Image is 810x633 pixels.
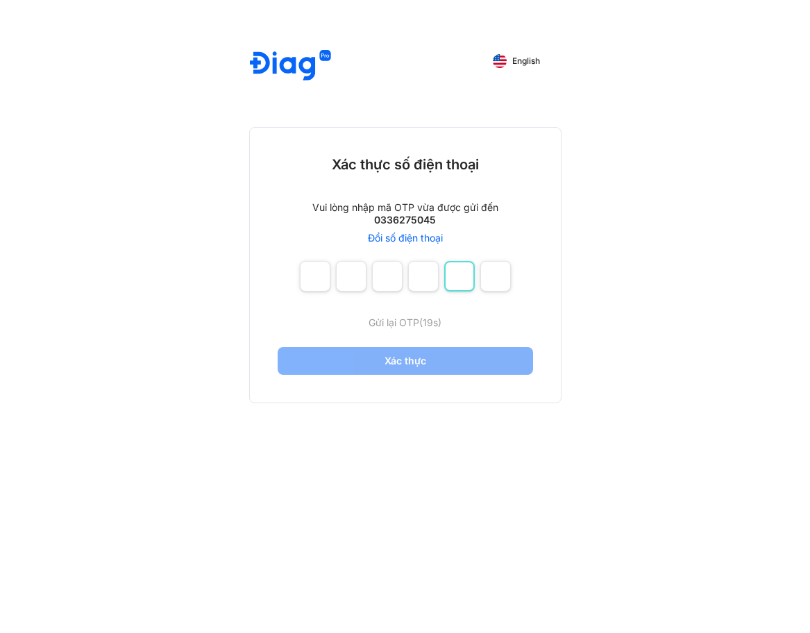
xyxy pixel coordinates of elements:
[483,50,550,72] button: English
[250,50,331,83] img: logo
[493,54,507,68] img: English
[312,201,498,214] div: Vui lòng nhập mã OTP vừa được gửi đến
[512,56,540,66] span: English
[368,232,443,244] a: Đổi số điện thoại
[374,214,436,226] div: 0336275045
[278,347,533,375] button: Xác thực
[332,155,479,174] div: Xác thực số điện thoại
